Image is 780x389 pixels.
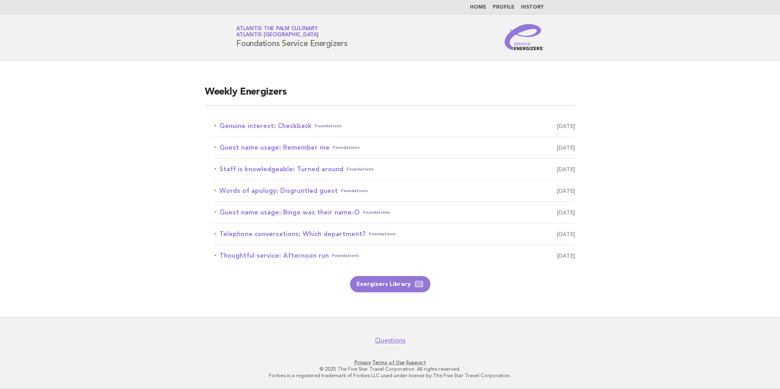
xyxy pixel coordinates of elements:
[557,228,575,240] span: [DATE]
[215,250,575,261] a: Thoughtful service: Afternoon runFoundations [DATE]
[557,164,575,175] span: [DATE]
[375,336,406,345] a: Questions
[505,24,544,50] img: Service Energizers
[347,164,374,175] span: Foundations
[341,185,368,197] span: Foundations
[333,142,360,153] span: Foundations
[140,359,640,366] p: · ·
[215,228,575,240] a: Telephone conversations: Which department?Foundations [DATE]
[355,360,371,365] a: Privacy
[406,360,426,365] a: Support
[350,276,430,292] a: Energizers Library
[215,164,575,175] a: Staff is knowledgeable: Turned aroundFoundations [DATE]
[521,5,544,10] a: History
[140,372,640,379] p: Forbes is a registered trademark of Forbes LLC used under license by The Five Star Travel Corpora...
[557,207,575,218] span: [DATE]
[215,185,575,197] a: Words of apology: Disgruntled guestFoundations [DATE]
[236,26,319,38] a: Atlantis The Palm CulinaryAtlantis [GEOGRAPHIC_DATA]
[315,120,342,132] span: Foundations
[215,207,575,218] a: Guest name usage: Bingo was their name-OFoundations [DATE]
[470,5,486,10] a: Home
[557,142,575,153] span: [DATE]
[332,250,359,261] span: Foundations
[557,120,575,132] span: [DATE]
[215,120,575,132] a: Genuine interest: CheckbackFoundations [DATE]
[369,228,396,240] span: Foundations
[236,27,348,48] h1: Foundations Service Energizers
[236,33,319,38] span: Atlantis [GEOGRAPHIC_DATA]
[372,360,405,365] a: Terms of Use
[557,185,575,197] span: [DATE]
[363,207,390,218] span: Foundations
[557,250,575,261] span: [DATE]
[493,5,514,10] a: Profile
[215,142,575,153] a: Guest name usage: Remember meFoundations [DATE]
[205,86,575,106] h2: Weekly Energizers
[140,366,640,372] p: © 2025 The Five Star Travel Corporation. All rights reserved.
